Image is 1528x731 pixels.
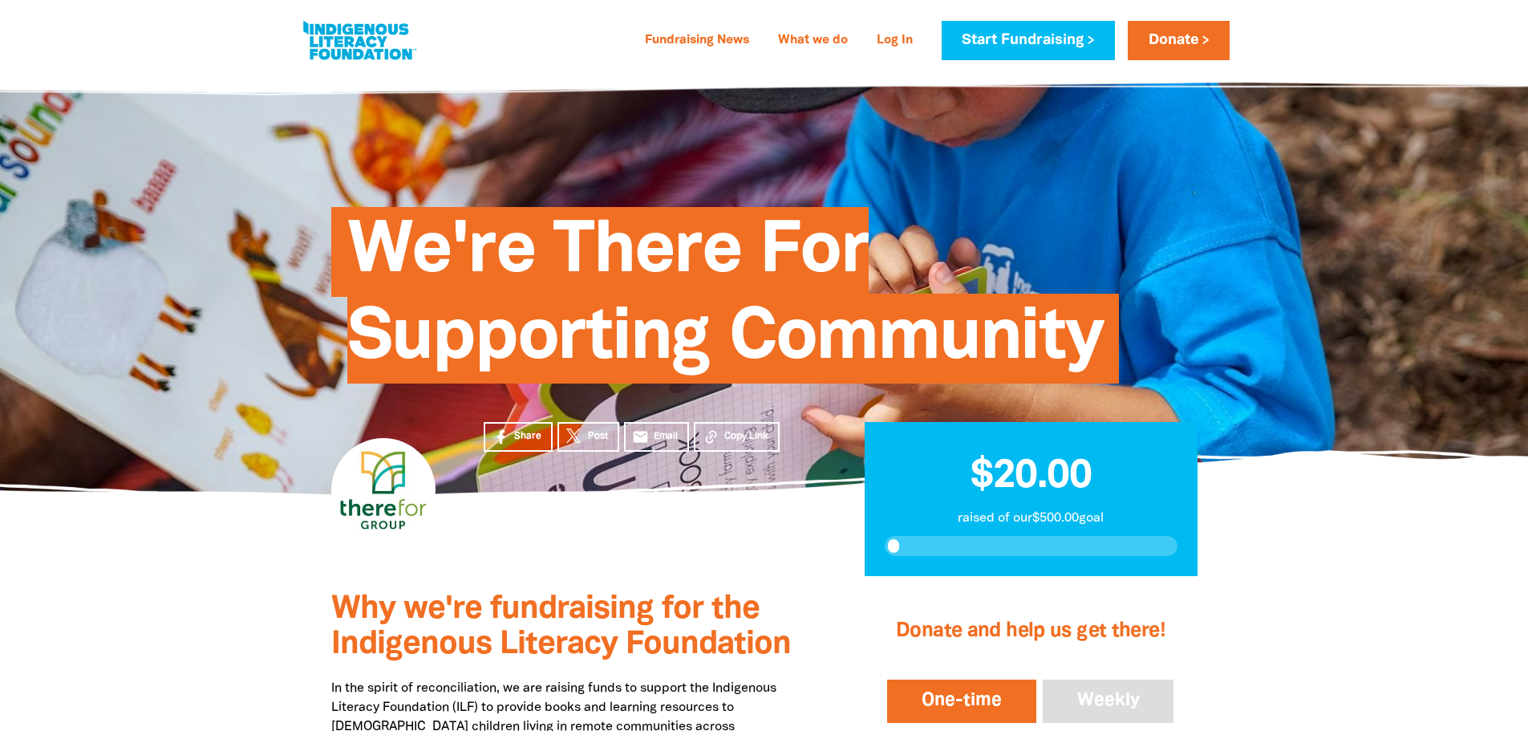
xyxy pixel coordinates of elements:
[624,422,690,452] a: emailEmail
[768,28,857,54] a: What we do
[632,428,649,445] i: email
[942,21,1115,60] a: Start Fundraising
[885,509,1177,528] p: raised of our $500.00 goal
[694,422,780,452] button: Copy Link
[347,219,1103,384] span: We're There For Supporting Community
[724,429,768,444] span: Copy Link
[557,422,619,452] a: Post
[867,28,922,54] a: Log In
[635,28,759,54] a: Fundraising News
[484,422,553,452] a: Share
[971,458,1092,495] span: $20.00
[654,429,678,444] span: Email
[588,429,608,444] span: Post
[1040,676,1177,726] button: Weekly
[331,595,791,660] span: Why we're fundraising for the Indigenous Literacy Foundation
[514,429,541,444] span: Share
[1128,21,1229,60] a: Donate
[884,599,1177,664] h2: Donate and help us get there!
[884,676,1040,726] button: One-time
